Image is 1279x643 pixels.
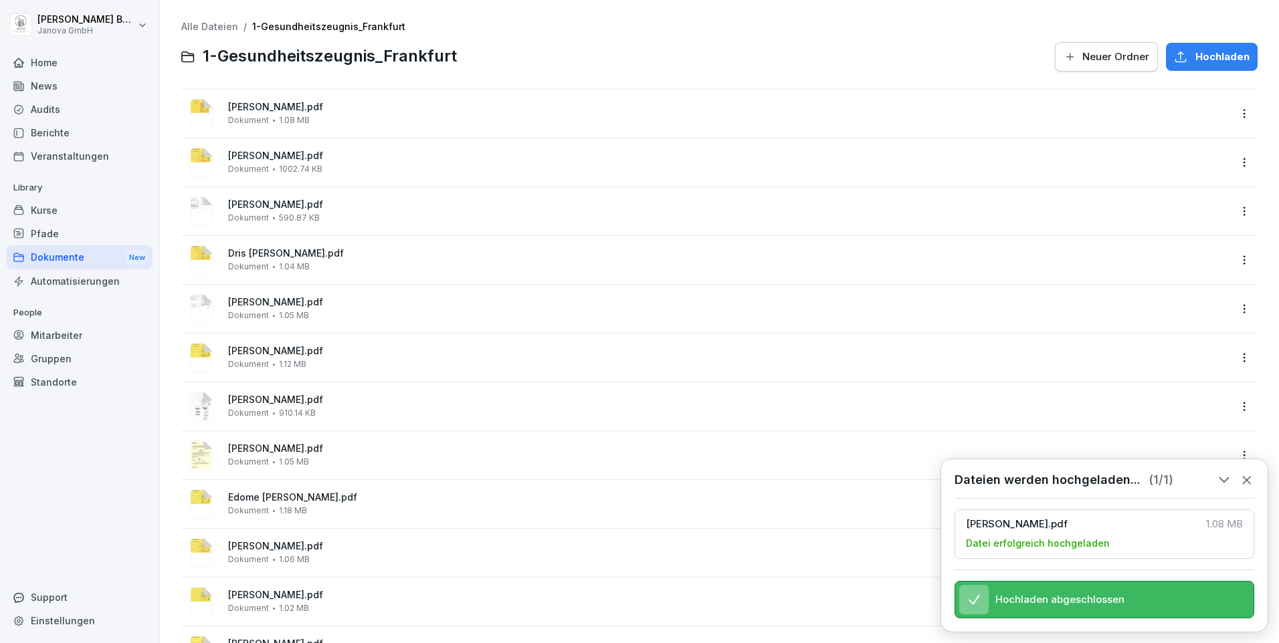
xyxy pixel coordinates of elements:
a: Mitarbeiter [7,324,153,347]
span: Hochladen abgeschlossen [995,594,1124,606]
a: Pfade [7,222,153,245]
div: New [126,250,149,265]
span: 1.05 MB [279,457,309,467]
span: Dokument [228,213,269,223]
p: Library [7,177,153,199]
div: Dokumente [7,245,153,270]
button: Hochladen [1166,43,1258,71]
span: Dokument [228,408,269,418]
p: Janova GmbH [37,26,135,35]
span: Dokument [228,555,269,564]
a: 1-Gesundheitszeugnis_Frankfurt [252,21,405,32]
span: [PERSON_NAME].pdf [228,297,1229,308]
span: Dokument [228,311,269,320]
span: Dokument [228,360,269,369]
span: 1.12 MB [279,360,306,369]
a: Berichte [7,121,153,144]
span: [PERSON_NAME].pdf [228,590,1229,601]
span: [PERSON_NAME].pdf [228,102,1229,113]
span: 910.14 KB [279,408,316,418]
a: Kurse [7,199,153,222]
a: Alle Dateien [181,21,238,32]
span: Neuer Ordner [1082,49,1149,64]
button: Neuer Ordner [1055,42,1158,72]
span: [PERSON_NAME].pdf [228,199,1229,211]
span: 1.08 MB [279,116,310,125]
span: Datei erfolgreich hochgeladen [966,537,1110,550]
a: Einstellungen [7,609,153,632]
span: Dokument [228,457,269,467]
a: Audits [7,98,153,121]
span: Dokument [228,604,269,613]
span: Dris [PERSON_NAME].pdf [228,248,1229,259]
span: [PERSON_NAME].pdf [228,394,1229,406]
span: [PERSON_NAME].pdf [228,541,1229,552]
span: 1.04 MB [279,262,310,271]
span: 1.08 MB [1206,518,1243,530]
span: 1.18 MB [279,506,307,515]
a: Automatisierungen [7,269,153,293]
p: [PERSON_NAME] Baradei [37,14,135,25]
a: Home [7,51,153,74]
span: 1.05 MB [279,311,309,320]
a: Gruppen [7,347,153,370]
span: 1.06 MB [279,555,310,564]
span: 1.02 MB [279,604,309,613]
a: Veranstaltungen [7,144,153,168]
span: Dateien werden hochgeladen... [955,473,1141,487]
span: [PERSON_NAME].pdf [228,150,1229,162]
span: [PERSON_NAME].pdf [228,443,1229,455]
div: Support [7,586,153,609]
span: [PERSON_NAME].pdf [228,346,1229,357]
span: Dokument [228,116,269,125]
span: [PERSON_NAME].pdf [966,518,1198,530]
span: ( 1 / 1 ) [1149,473,1173,487]
a: DokumenteNew [7,245,153,270]
p: People [7,302,153,324]
span: 1002.74 KB [279,164,322,174]
a: Standorte [7,370,153,394]
span: / [243,21,247,33]
span: 1-Gesundheitszeugnis_Frankfurt [203,47,457,66]
span: Edome [PERSON_NAME].pdf [228,492,1229,503]
span: Dokument [228,164,269,174]
span: Dokument [228,262,269,271]
span: Hochladen [1195,49,1250,64]
span: Dokument [228,506,269,515]
a: News [7,74,153,98]
span: 590.87 KB [279,213,320,223]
